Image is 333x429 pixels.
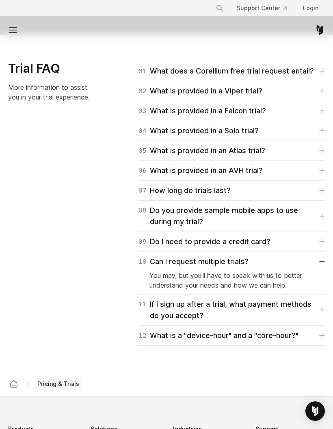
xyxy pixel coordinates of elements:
[230,1,293,15] a: Support Center
[6,378,21,390] a: Corellium home
[149,271,314,290] p: You may, but you'll have to speak with us to better understand your needs and how we can help.
[138,85,262,97] div: What is provided in a Viper trial?
[209,1,325,15] div: Navigation Menu
[138,205,325,227] a: 08Do you provide sample mobile apps to use during my trial?
[138,205,319,227] div: Do you provide sample mobile apps to use during my trial?
[138,145,325,156] a: 05What is provided in an Atlas trial?
[315,25,325,35] a: Corellium Home
[138,165,147,176] span: 06
[138,256,249,267] div: Can I request multiple trials?
[138,85,147,97] span: 02
[34,378,82,390] span: Pricing & Trials
[138,185,325,196] a: 07How long do trials last?
[138,145,147,156] span: 05
[138,185,231,196] div: How long do trials last?
[138,65,147,77] span: 01
[138,299,319,321] div: If I sign up after a trial, what payment methods do you accept?
[138,205,147,227] span: 08
[138,145,265,156] div: What is provided in an Atlas trial?
[138,165,263,176] div: What is provided in an AVH trial?
[138,236,325,247] a: 09Do I need to provide a credit card?
[296,1,325,15] a: Login
[138,256,147,267] span: 10
[8,82,91,102] p: More information to assist you in your trial experience.
[138,125,325,136] a: 04What is provided in a Solo trial?
[138,65,314,77] div: What does a Corellium free trial request entail?
[138,85,325,97] a: 02What is provided in a Viper trial?
[138,236,270,247] div: Do I need to provide a credit card?
[138,105,147,117] span: 03
[138,185,147,196] span: 07
[138,330,325,341] a: 12What is a "device-hour" and a "core-hour?"
[138,330,147,341] span: 12
[212,1,227,15] button: Search
[8,61,91,76] h3: Trial FAQ
[138,105,266,117] div: What is provided in a Falcon trial?
[138,125,259,136] div: What is provided in a Solo trial?
[138,65,325,77] a: 01What does a Corellium free trial request entail?
[138,125,147,136] span: 04
[305,401,325,421] div: Open Intercom Messenger
[138,256,325,267] a: 10Can I request multiple trials?
[138,299,147,321] span: 11
[138,165,325,176] a: 06What is provided in an AVH trial?
[138,330,298,341] div: What is a "device-hour" and a "core-hour?"
[138,299,325,321] a: 11If I sign up after a trial, what payment methods do you accept?
[138,236,147,247] span: 09
[138,105,325,117] a: 03What is provided in a Falcon trial?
